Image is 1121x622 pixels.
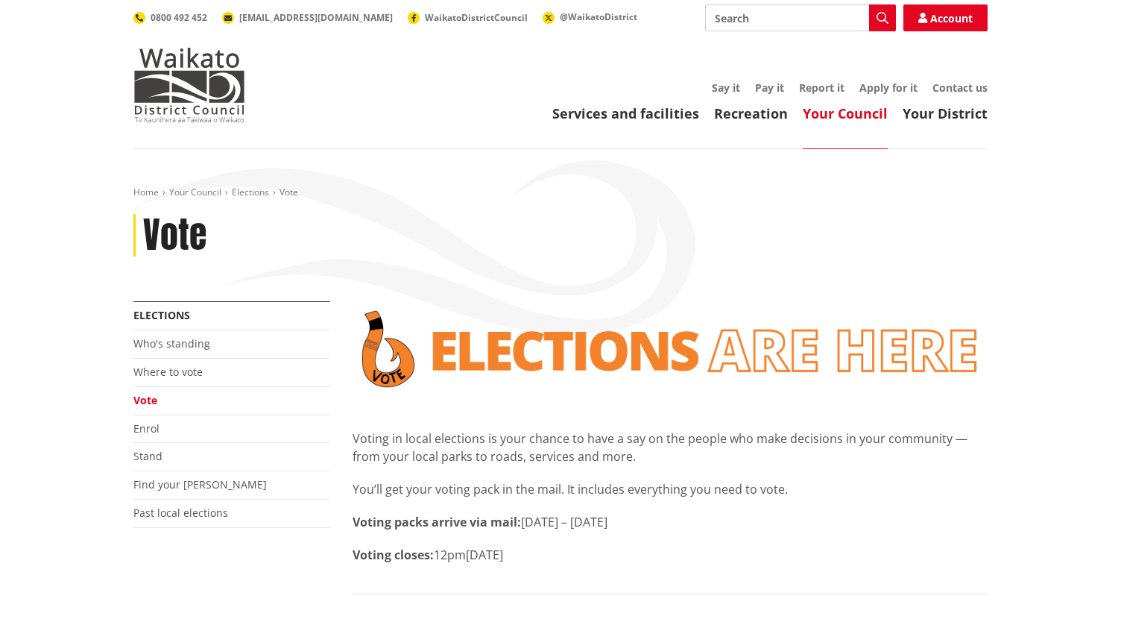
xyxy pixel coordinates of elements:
span: @WaikatoDistrict [560,10,637,23]
span: Vote [280,186,298,198]
p: You’ll get your voting pack in the mail. It includes everything you need to vote. [353,480,988,498]
p: Voting in local elections is your chance to have a say on the people who make decisions in your c... [353,430,988,465]
a: Contact us [932,81,988,95]
a: Say it [712,81,740,95]
a: Services and facilities [552,104,699,122]
strong: Voting closes: [353,547,434,563]
a: Where to vote [133,365,203,379]
img: Waikato District Council - Te Kaunihera aa Takiwaa o Waikato [133,48,245,122]
a: 0800 492 452 [133,11,207,24]
a: Stand [133,449,162,463]
a: Elections [133,308,190,322]
a: Home [133,186,159,198]
h1: Vote [143,214,206,257]
span: WaikatoDistrictCouncil [425,11,528,24]
a: [EMAIL_ADDRESS][DOMAIN_NAME] [222,11,393,24]
a: Find your [PERSON_NAME] [133,477,267,491]
a: WaikatoDistrictCouncil [408,11,528,24]
a: Apply for it [859,81,918,95]
a: Recreation [714,104,788,122]
a: Past local elections [133,506,228,520]
span: 12pm[DATE] [434,547,503,563]
a: Your District [903,104,988,122]
strong: Voting packs arrive via mail: [353,514,521,530]
a: Account [903,4,988,31]
a: @WaikatoDistrict [543,10,637,23]
input: Search input [705,4,896,31]
img: Vote banner transparent [353,301,988,397]
a: Vote [133,393,157,407]
a: Report it [799,81,844,95]
a: Elections [232,186,269,198]
nav: breadcrumb [133,186,988,199]
a: Your Council [169,186,221,198]
a: Who's standing [133,336,210,351]
a: Pay it [755,81,784,95]
a: Enrol [133,421,160,436]
span: [EMAIL_ADDRESS][DOMAIN_NAME] [239,11,393,24]
a: Your Council [803,104,888,122]
p: [DATE] – [DATE] [353,513,988,531]
span: 0800 492 452 [151,11,207,24]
